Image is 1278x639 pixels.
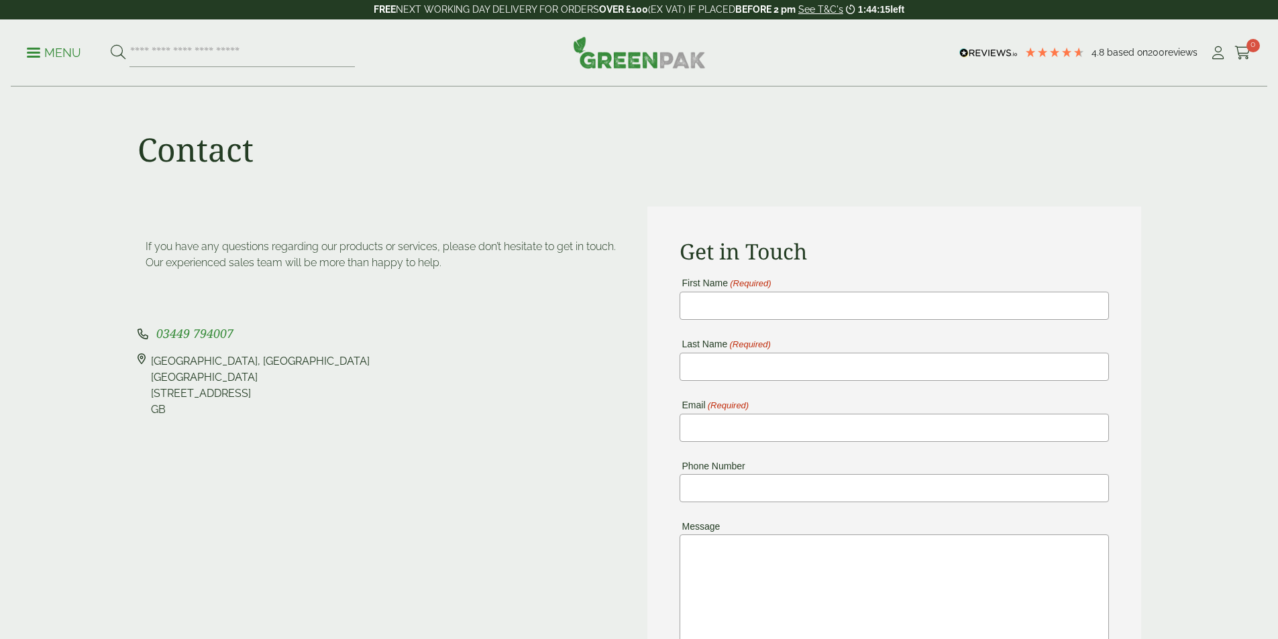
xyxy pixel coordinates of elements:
p: Menu [27,45,81,61]
i: My Account [1210,46,1226,60]
label: Email [680,400,749,410]
img: REVIEWS.io [959,48,1018,58]
a: 03449 794007 [156,328,233,341]
a: 0 [1234,43,1251,63]
div: 4.79 Stars [1024,46,1085,58]
span: (Required) [706,401,749,410]
h2: Get in Touch [680,239,1109,264]
span: (Required) [729,279,771,288]
strong: FREE [374,4,396,15]
label: Message [680,522,721,531]
strong: BEFORE 2 pm [735,4,796,15]
label: Phone Number [680,461,745,471]
a: See T&C's [798,4,843,15]
span: 200 [1148,47,1165,58]
div: [GEOGRAPHIC_DATA], [GEOGRAPHIC_DATA] [GEOGRAPHIC_DATA] [STREET_ADDRESS] GB [151,353,370,418]
span: 1:44:15 [858,4,890,15]
span: 0 [1246,39,1260,52]
label: First Name [680,278,771,288]
span: reviews [1165,47,1197,58]
a: Menu [27,45,81,58]
img: GreenPak Supplies [573,36,706,68]
span: Based on [1107,47,1148,58]
span: (Required) [729,340,771,349]
span: 03449 794007 [156,325,233,341]
strong: OVER £100 [599,4,648,15]
i: Cart [1234,46,1251,60]
span: left [890,4,904,15]
p: If you have any questions regarding our products or services, please don’t hesitate to get in tou... [146,239,623,271]
label: Last Name [680,339,771,349]
span: 4.8 [1091,47,1107,58]
h1: Contact [138,130,254,169]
